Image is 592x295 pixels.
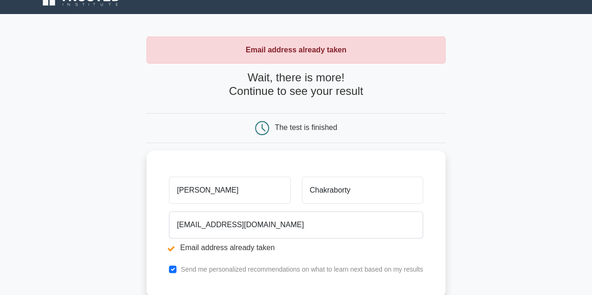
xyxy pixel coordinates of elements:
[146,71,446,98] h4: Wait, there is more! Continue to see your result
[181,266,423,273] label: Send me personalized recommendations on what to learn next based on my results
[169,242,423,253] li: Email address already taken
[275,123,337,131] div: The test is finished
[169,177,290,204] input: First name
[302,177,423,204] input: Last name
[246,46,346,54] strong: Email address already taken
[169,211,423,238] input: Email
